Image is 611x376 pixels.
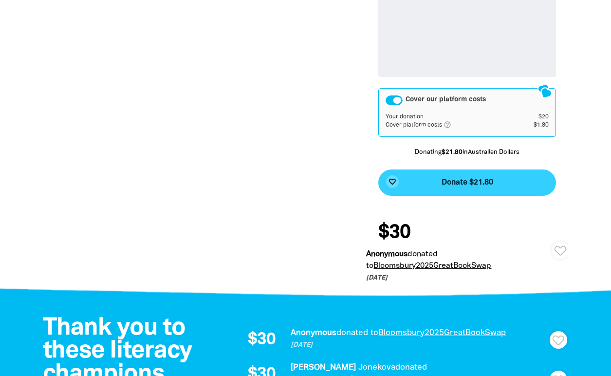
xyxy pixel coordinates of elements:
[519,121,549,130] td: $1.80
[358,364,395,371] em: Jonekova
[442,150,463,155] b: $21.80
[386,121,518,130] td: Cover platform costs
[336,329,378,337] span: donated to
[519,113,549,121] td: $20
[378,223,410,243] span: $30
[366,251,407,258] em: Anonymous
[386,95,403,105] button: Cover our platform costs
[378,169,556,196] button: favorite_borderDonate $21.80
[291,340,546,350] p: [DATE]
[291,364,356,371] em: [PERSON_NAME]
[389,178,396,186] i: favorite_border
[248,332,276,348] span: $30
[366,274,560,283] p: [DATE]
[366,217,568,283] div: Donation stream
[386,113,518,121] td: Your donation
[373,263,491,269] a: Bloomsbury2025GreatBookSwap
[444,121,459,129] i: help_outlined
[378,148,556,158] p: Donating in Australian Dollars
[442,179,493,187] span: Donate $21.80
[291,329,336,337] em: Anonymous
[378,329,506,337] a: Bloomsbury2025GreatBookSwap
